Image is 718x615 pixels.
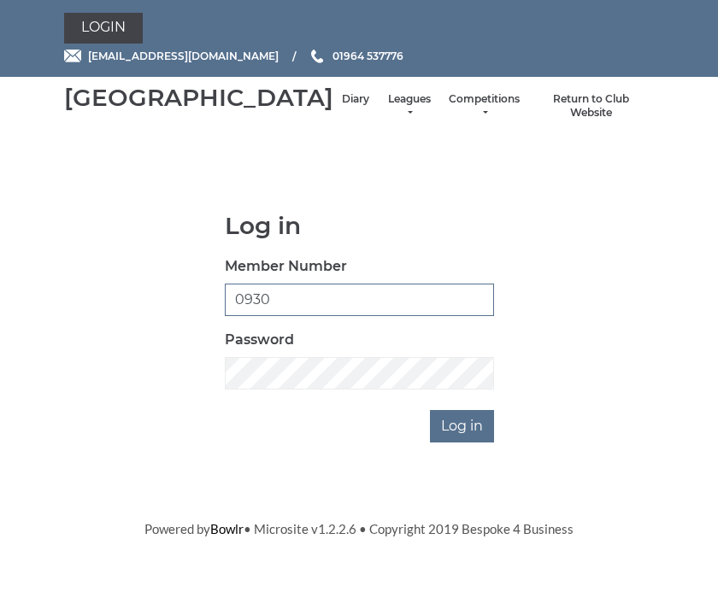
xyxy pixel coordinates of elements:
[64,50,81,62] img: Email
[225,330,294,350] label: Password
[449,92,520,120] a: Competitions
[537,92,645,120] a: Return to Club Website
[144,521,574,536] span: Powered by • Microsite v1.2.2.6 • Copyright 2019 Bespoke 4 Business
[88,50,279,62] span: [EMAIL_ADDRESS][DOMAIN_NAME]
[311,50,323,63] img: Phone us
[333,50,403,62] span: 01964 537776
[225,213,494,239] h1: Log in
[430,410,494,442] input: Log in
[210,521,244,536] a: Bowlr
[64,48,279,64] a: Email [EMAIL_ADDRESS][DOMAIN_NAME]
[64,85,333,111] div: [GEOGRAPHIC_DATA]
[386,92,432,120] a: Leagues
[342,92,369,107] a: Diary
[225,256,347,277] label: Member Number
[309,48,403,64] a: Phone us 01964 537776
[64,13,143,44] a: Login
